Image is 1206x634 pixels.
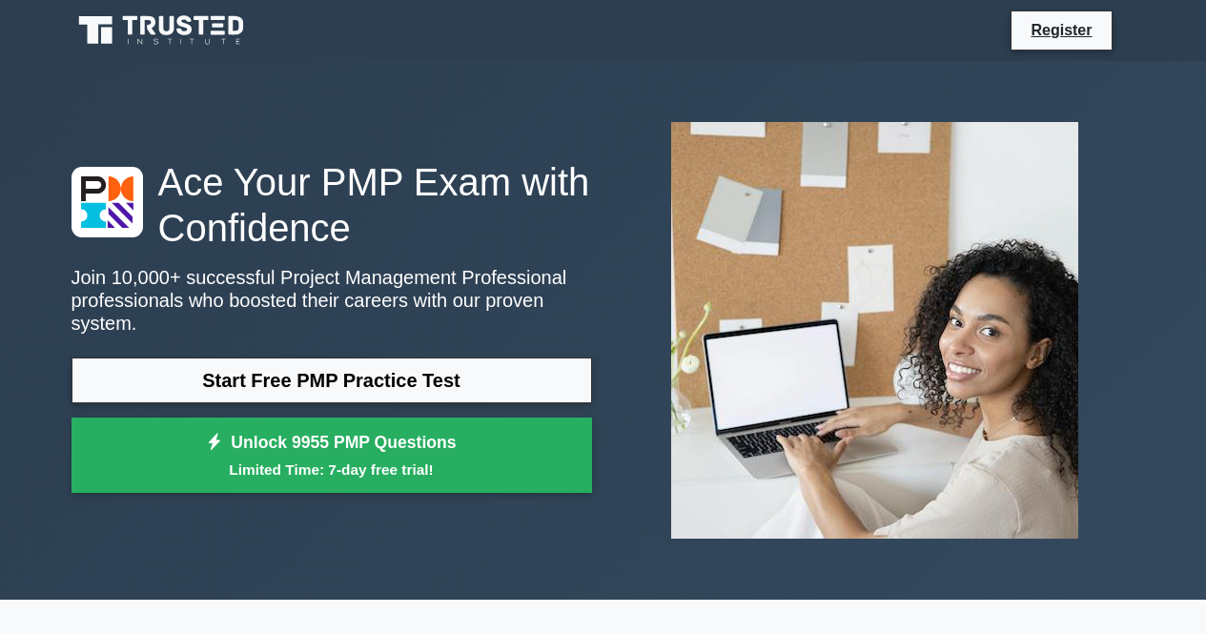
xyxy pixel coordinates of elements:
[72,159,592,251] h1: Ace Your PMP Exam with Confidence
[72,418,592,494] a: Unlock 9955 PMP QuestionsLimited Time: 7-day free trial!
[1019,18,1103,42] a: Register
[72,266,592,335] p: Join 10,000+ successful Project Management Professional professionals who boosted their careers w...
[72,358,592,403] a: Start Free PMP Practice Test
[95,459,568,481] small: Limited Time: 7-day free trial!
